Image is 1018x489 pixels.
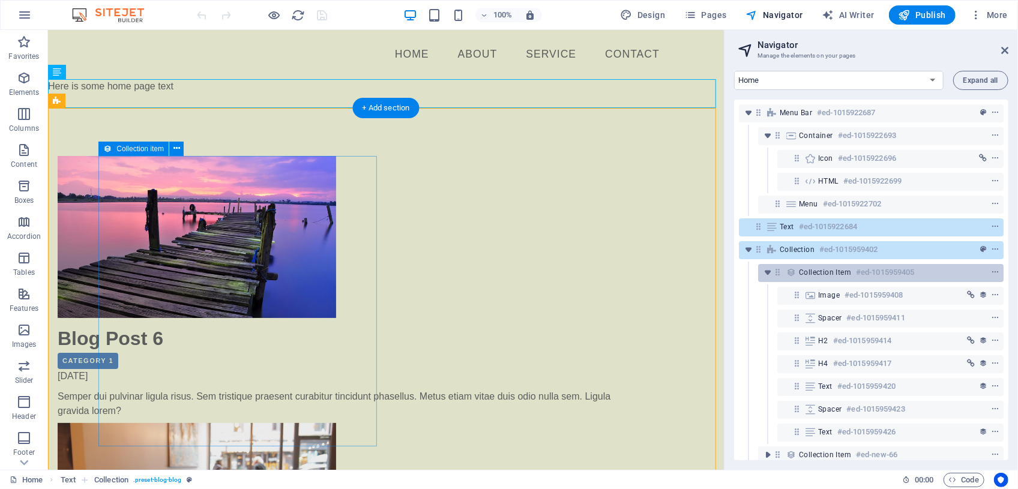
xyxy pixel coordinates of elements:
span: Collection item [799,450,851,460]
button: toggle-expand [741,106,756,120]
i: This element is a customizable preset [187,476,192,483]
button: context-menu [989,448,1001,462]
h6: #ed-1015959408 [845,288,903,302]
h6: #ed-1015922699 [843,174,902,188]
button: context-menu [989,311,1001,325]
button: toggle-expand [760,265,775,280]
button: Expand all [953,71,1008,90]
img: Editor Logo [69,8,159,22]
span: Container [799,131,833,140]
button: Navigator [741,5,808,25]
p: Header [12,412,36,421]
div: Design (Ctrl+Alt+Y) [616,5,670,25]
div: + Add section [353,98,420,118]
h6: #ed-1015959426 [837,425,896,439]
button: Usercentrics [994,473,1008,487]
h6: #ed-1015922687 [817,106,875,120]
button: context-menu [989,151,1001,166]
p: Images [12,340,37,349]
button: context-menu [989,379,1001,394]
nav: breadcrumb [61,473,192,487]
p: Tables [13,268,35,277]
h6: 100% [493,8,513,22]
button: context-menu [989,197,1001,211]
span: Menu [799,199,818,209]
span: H4 [818,359,828,368]
button: context-menu [989,174,1001,188]
p: Accordion [7,232,41,241]
span: : [923,475,925,484]
span: Text [818,382,833,391]
p: Slider [15,376,34,385]
span: Pages [684,9,726,21]
h6: Session time [902,473,934,487]
button: context-menu [989,242,1001,257]
button: context-menu [989,402,1001,416]
h6: #ed-1015959411 [846,311,905,325]
span: Collection [780,245,815,254]
span: Spacer [818,313,842,323]
button: Code [944,473,984,487]
span: Icon [818,154,833,163]
h6: #ed-1015959414 [833,334,891,348]
button: collection-bound [977,356,989,371]
button: context-menu [989,288,1001,302]
span: More [970,9,1008,21]
span: Spacer [818,404,842,414]
p: Boxes [14,196,34,205]
button: link [965,334,977,348]
button: context-menu [989,220,1001,234]
span: HTML [818,176,839,186]
span: Code [949,473,979,487]
button: toggle-expand [760,128,775,143]
h6: #ed-1015959405 [856,265,914,280]
span: Design [621,9,666,21]
span: Image [818,290,840,300]
button: collection-bound [977,334,989,348]
span: Text [818,427,833,437]
h6: #ed-1015922702 [823,197,881,211]
p: Elements [9,88,40,97]
button: Click here to leave preview mode and continue editing [267,8,282,22]
button: link [965,288,977,302]
button: context-menu [989,265,1001,280]
h6: #ed-1015922696 [838,151,896,166]
span: Publish [899,9,946,21]
button: link [977,151,989,166]
h3: Manage the elements on your pages [757,50,984,61]
h6: #ed-1015959402 [819,242,878,257]
button: Publish [889,5,956,25]
h6: #ed-1015922693 [838,128,896,143]
span: Click to select. Double-click to edit [94,473,128,487]
button: context-menu [989,128,1001,143]
button: reload [291,8,306,22]
h6: #ed-1015959423 [846,402,905,416]
span: Text [780,222,794,232]
h2: Navigator [757,40,1008,50]
p: Content [11,160,37,169]
button: 100% [475,8,518,22]
a: Click to cancel selection. Double-click to open Pages [10,473,43,487]
button: preset [977,106,989,120]
span: H2 [818,336,828,346]
p: Footer [13,448,35,457]
h6: #ed-1015922684 [799,220,857,234]
button: collection-bound [977,379,989,394]
i: On resize automatically adjust zoom level to fit chosen device. [525,10,535,20]
p: Features [10,304,38,313]
h6: #ed-1015959417 [833,356,891,371]
button: context-menu [989,356,1001,371]
span: Menu Bar [780,108,812,118]
p: Favorites [8,52,39,61]
button: collection-bound [977,425,989,439]
span: . preset-blog-blog [133,473,182,487]
button: context-menu [989,425,1001,439]
button: context-menu [989,334,1001,348]
span: AI Writer [822,9,875,21]
h6: #ed-1015959420 [837,379,896,394]
button: context-menu [989,106,1001,120]
button: link [965,356,977,371]
span: Collection item [116,145,164,152]
button: Pages [679,5,731,25]
span: Navigator [746,9,803,21]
